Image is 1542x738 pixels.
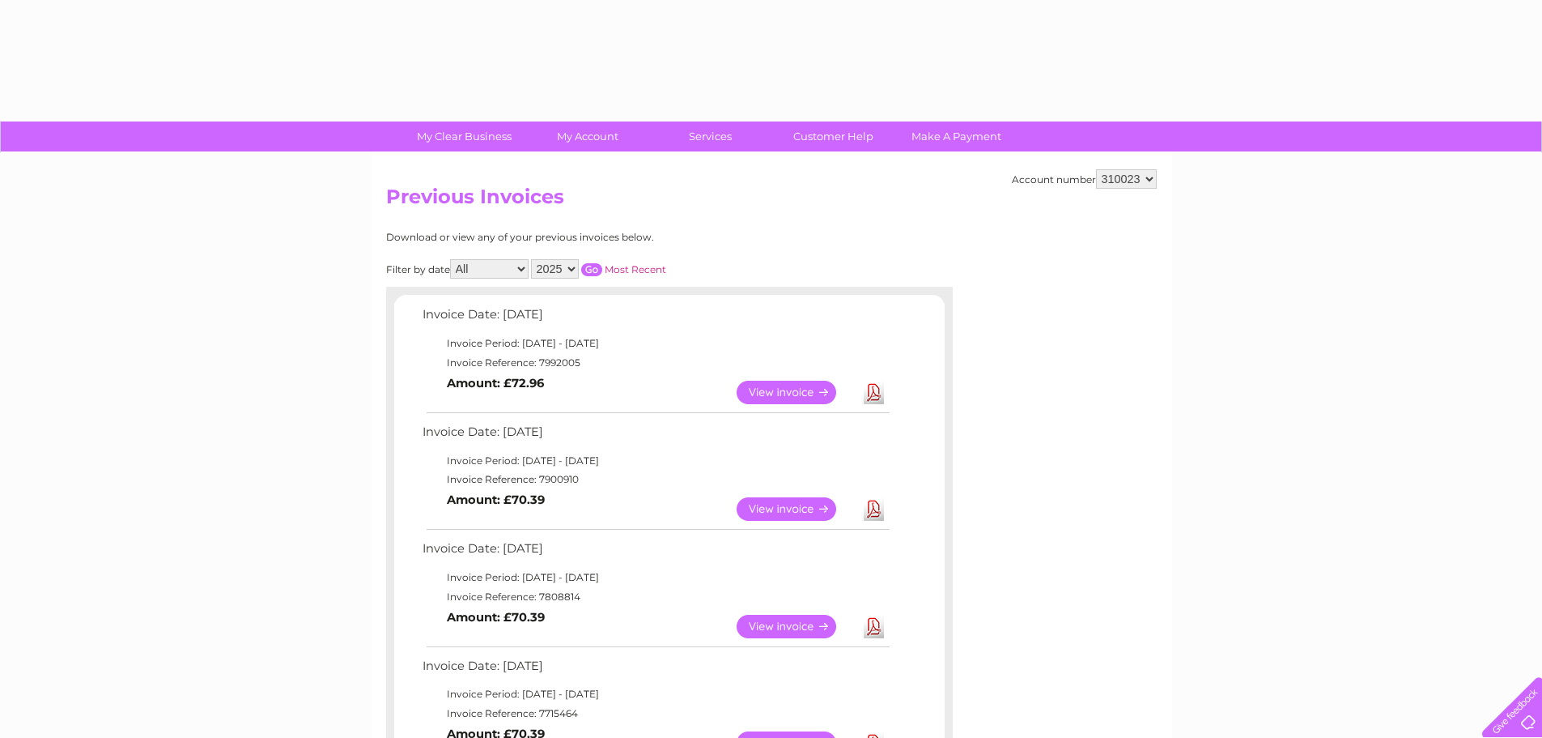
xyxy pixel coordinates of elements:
a: View [737,497,856,521]
div: Filter by date [386,259,811,279]
td: Invoice Reference: 7992005 [418,353,892,373]
td: Invoice Period: [DATE] - [DATE] [418,568,892,587]
a: Services [644,122,777,151]
a: Download [864,615,884,638]
a: Download [864,497,884,521]
a: View [737,615,856,638]
b: Amount: £72.96 [447,376,544,390]
b: Amount: £70.39 [447,493,545,507]
b: Amount: £70.39 [447,610,545,625]
td: Invoice Date: [DATE] [418,655,892,685]
div: Account number [1012,169,1157,189]
td: Invoice Period: [DATE] - [DATE] [418,685,892,704]
td: Invoice Date: [DATE] [418,421,892,451]
a: Download [864,381,884,404]
a: My Clear Business [397,122,531,151]
td: Invoice Period: [DATE] - [DATE] [418,334,892,353]
a: Make A Payment [890,122,1023,151]
td: Invoice Reference: 7808814 [418,587,892,607]
a: My Account [520,122,654,151]
h2: Previous Invoices [386,186,1157,216]
a: View [737,381,856,404]
td: Invoice Date: [DATE] [418,304,892,334]
div: Download or view any of your previous invoices below. [386,232,811,243]
td: Invoice Reference: 7715464 [418,704,892,723]
a: Most Recent [605,263,666,275]
a: Customer Help [767,122,900,151]
td: Invoice Period: [DATE] - [DATE] [418,451,892,471]
td: Invoice Reference: 7900910 [418,470,892,489]
td: Invoice Date: [DATE] [418,538,892,568]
